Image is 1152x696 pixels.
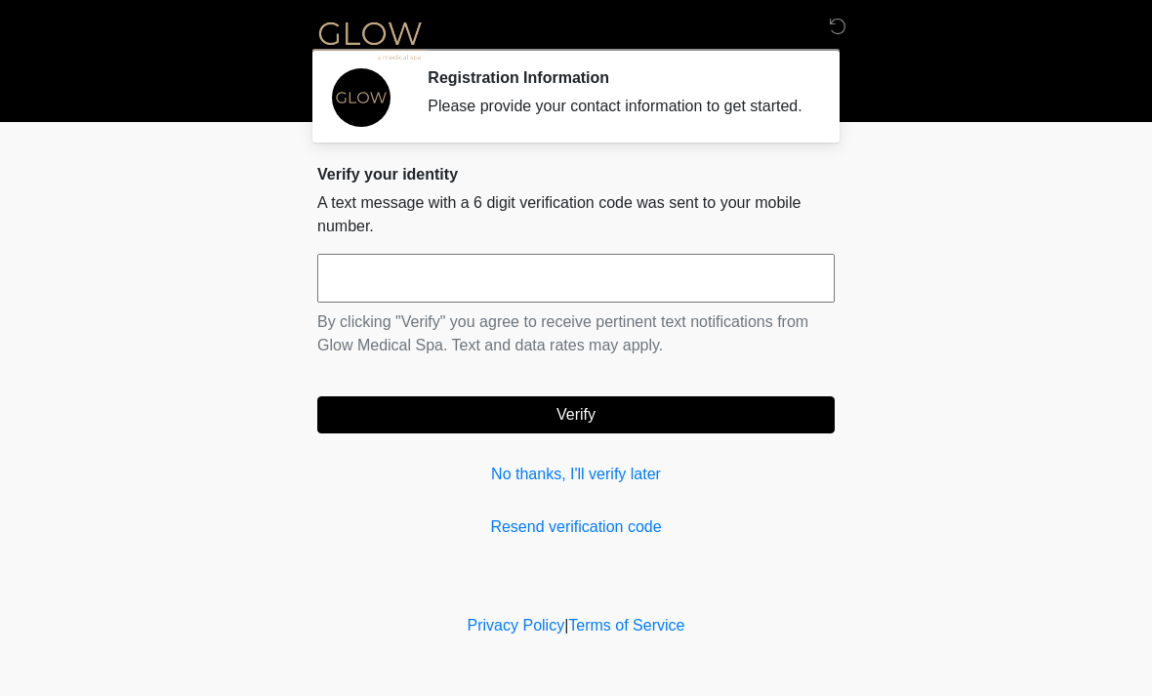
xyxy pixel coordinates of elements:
[317,165,835,184] h2: Verify your identity
[317,310,835,357] p: By clicking "Verify" you agree to receive pertinent text notifications from Glow Medical Spa. Tex...
[317,191,835,238] p: A text message with a 6 digit verification code was sent to your mobile number.
[332,68,391,127] img: Agent Avatar
[317,463,835,486] a: No thanks, I'll verify later
[568,617,684,634] a: Terms of Service
[298,15,442,64] img: Glow Medical Spa Logo
[564,617,568,634] a: |
[317,396,835,433] button: Verify
[317,515,835,539] a: Resend verification code
[428,95,805,118] div: Please provide your contact information to get started.
[468,617,565,634] a: Privacy Policy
